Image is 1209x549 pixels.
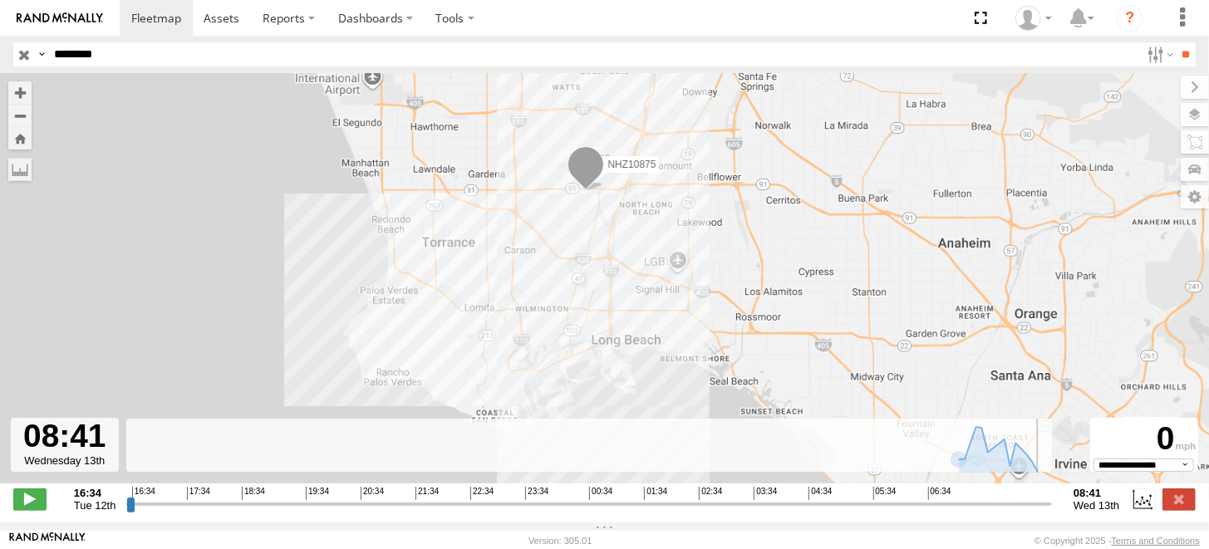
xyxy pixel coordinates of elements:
label: Play/Stop [13,488,47,510]
label: Search Filter Options [1141,42,1177,66]
a: Terms and Conditions [1112,536,1200,546]
label: Measure [8,158,32,181]
label: Close [1162,488,1196,510]
span: 22:34 [470,487,494,500]
span: 16:34 [132,487,155,500]
div: 0 [1093,420,1196,458]
span: Tue 12th Aug 2025 [74,499,116,512]
strong: 08:41 [1074,487,1119,499]
span: NHZ10875 [607,158,656,169]
button: Zoom in [8,81,32,104]
span: 19:34 [306,487,329,500]
button: Zoom out [8,104,32,127]
span: 02:34 [699,487,722,500]
span: 17:34 [187,487,210,500]
label: Map Settings [1181,185,1209,208]
span: Wed 13th Aug 2025 [1074,499,1119,512]
span: 03:34 [754,487,777,500]
div: Version: 305.01 [528,536,592,546]
i: ? [1117,5,1143,32]
span: 18:34 [242,487,265,500]
span: 00:34 [589,487,612,500]
a: Visit our Website [9,532,86,549]
span: 20:34 [361,487,384,500]
span: 04:34 [808,487,832,500]
strong: 16:34 [74,487,116,499]
div: Zulema McIntosch [1010,6,1058,31]
img: rand-logo.svg [17,12,103,24]
span: 01:34 [644,487,667,500]
span: 06:34 [928,487,951,500]
span: 21:34 [415,487,439,500]
div: © Copyright 2025 - [1035,536,1200,546]
button: Zoom Home [8,127,32,150]
label: Search Query [35,42,48,66]
span: 05:34 [873,487,897,500]
span: 23:34 [525,487,548,500]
